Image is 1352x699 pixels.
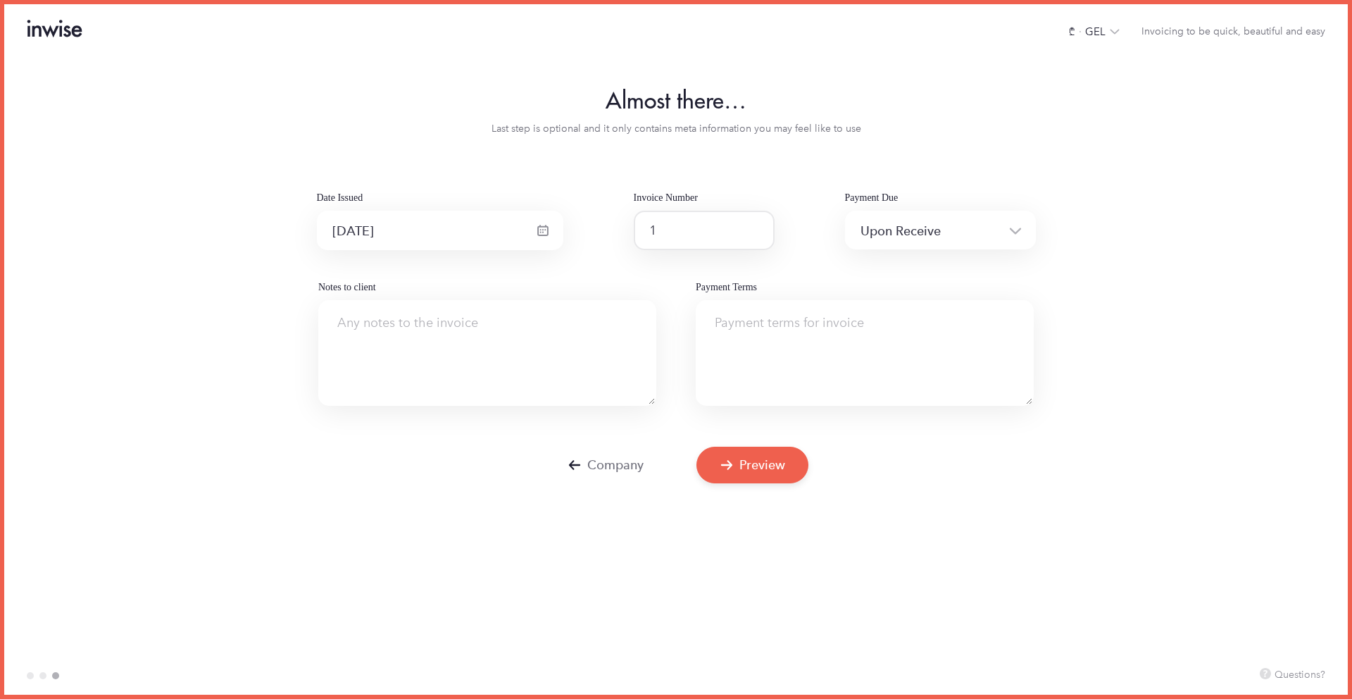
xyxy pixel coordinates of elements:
label: Invoice Number [634,192,775,204]
label: Date Issued [317,192,563,204]
label: Payment Due [845,192,1036,204]
button: Company [544,447,667,483]
div: · [1075,26,1085,38]
div: Last step is optional and it only contains meta information you may feel like to use [4,123,1348,135]
h2: Almost there… [4,86,1348,115]
div: Questions? [1275,669,1325,681]
input: e.g. October 4, 2025 [317,211,563,250]
label: Notes to client [318,282,656,293]
button: Preview [696,447,808,483]
div: GEL [1085,26,1106,38]
div: Upon Receive [860,224,941,238]
label: Payment Terms [696,282,1034,293]
div: Invoicing to be quick, beautiful and easy [1141,26,1325,38]
div: ₾ [1070,26,1075,38]
a: Company [544,463,667,475]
